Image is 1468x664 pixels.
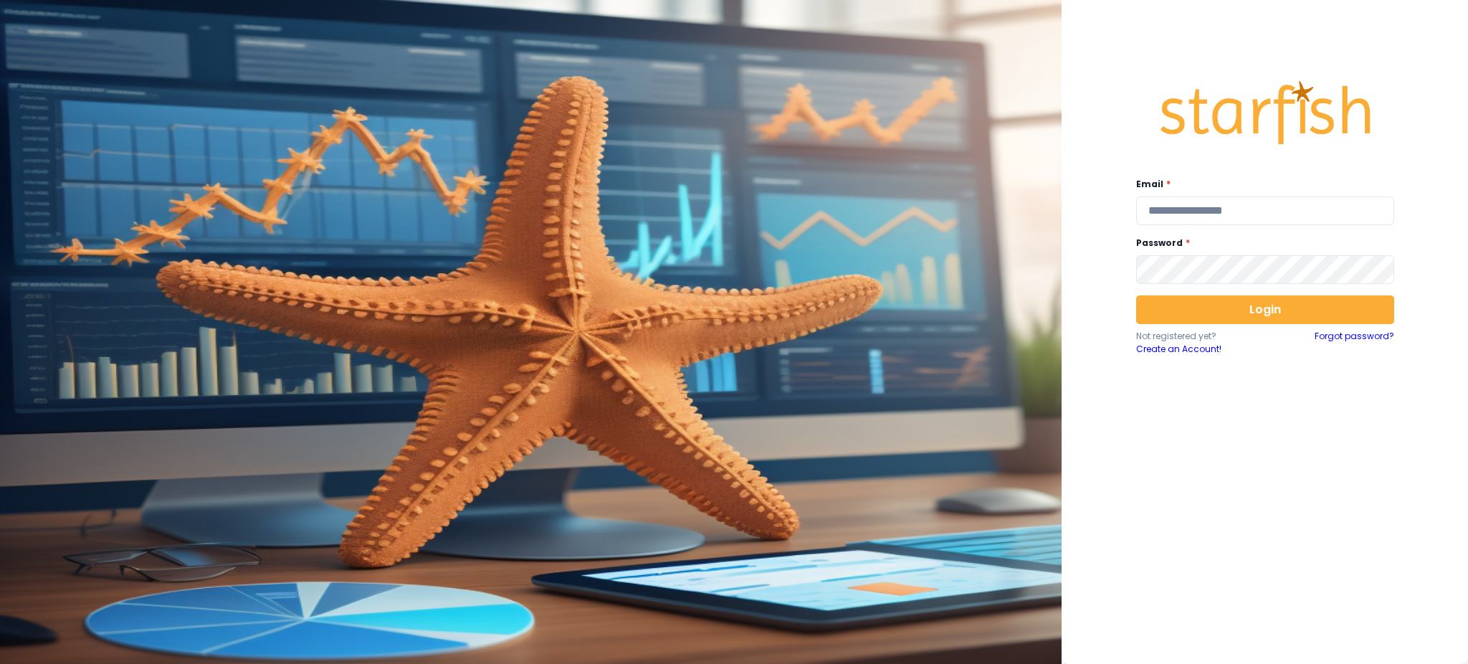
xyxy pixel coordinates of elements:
button: Login [1136,295,1394,324]
a: Create an Account! [1136,343,1265,356]
label: Password [1136,237,1386,250]
img: Logo.42cb71d561138c82c4ab.png [1158,67,1373,158]
a: Forgot password? [1315,330,1394,356]
p: Not registered yet? [1136,330,1265,343]
label: Email [1136,178,1386,191]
